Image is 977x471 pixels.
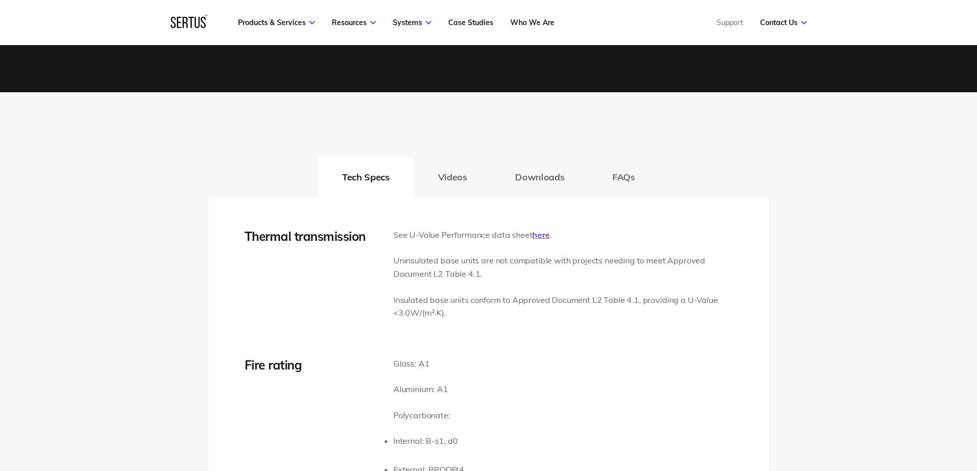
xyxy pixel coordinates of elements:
button: Downloads [491,157,588,198]
p: Aluminium: A1 [393,383,464,396]
a: Resources [332,18,376,27]
p: See U-Value Performance data sheet . [393,229,733,242]
a: Support [716,18,743,27]
button: FAQs [588,157,659,198]
a: Products & Services [238,18,315,27]
a: Case Studies [448,18,493,27]
li: Internal: B-s1, d0 [393,435,464,448]
p: Glass: A1 [393,357,464,371]
p: Uninsulated base units are not compatible with projects needing to meet Approved Document L2 Tabl... [393,254,733,280]
a: Who We Are [510,18,554,27]
iframe: Chat Widget [926,422,977,471]
a: Contact Us [760,18,807,27]
button: Videos [414,157,491,198]
p: Polycarbonate: [393,409,464,422]
div: Thermal transmission [245,229,378,244]
div: Fire rating [245,357,378,373]
a: here [532,230,549,240]
a: Systems [393,18,431,27]
p: Insulated base units conform to Approved Document L2 Table 4.1, providing a U-Value <3.0W/(m²·K). [393,294,733,320]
